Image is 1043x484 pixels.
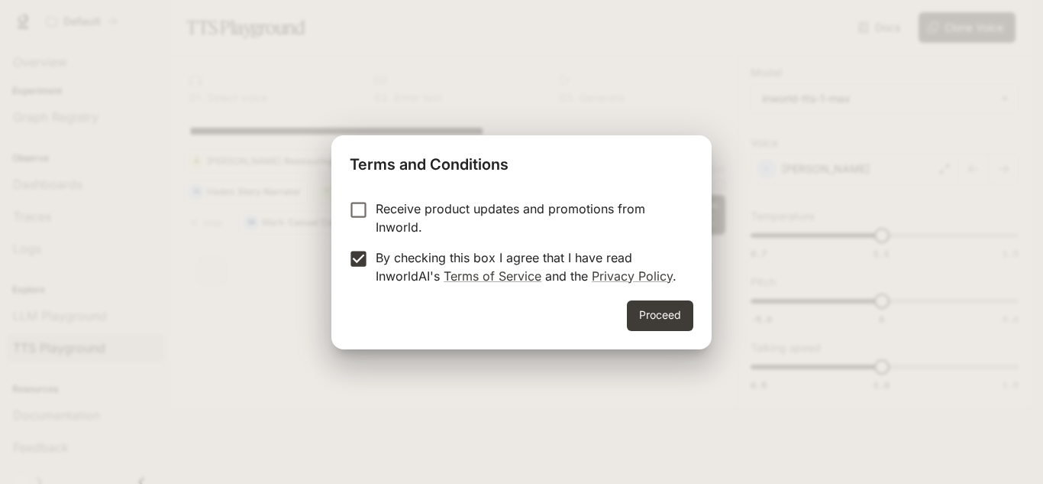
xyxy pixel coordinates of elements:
[376,200,681,236] p: Receive product updates and promotions from Inworld.
[627,300,693,331] button: Proceed
[376,248,681,285] p: By checking this box I agree that I have read InworldAI's and the .
[444,268,541,284] a: Terms of Service
[331,135,712,187] h2: Terms and Conditions
[592,268,673,284] a: Privacy Policy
